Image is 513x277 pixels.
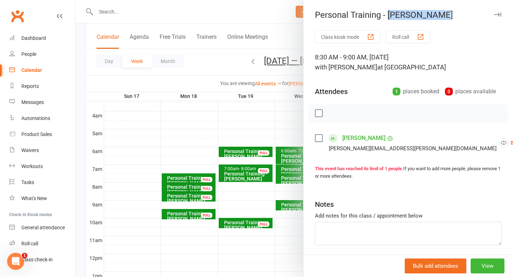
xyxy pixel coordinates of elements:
a: Automations [9,110,75,126]
a: People [9,46,75,62]
div: 1 [393,88,400,95]
a: Roll call [9,236,75,252]
a: Waivers [9,142,75,158]
span: 1 [22,253,27,258]
a: Dashboard [9,30,75,46]
div: Messages [21,99,44,105]
div: Roll call [21,241,38,246]
a: Product Sales [9,126,75,142]
div: Reports [21,83,39,89]
a: What's New [9,190,75,207]
button: Roll call [386,30,430,43]
a: Class kiosk mode [9,252,75,268]
a: [PERSON_NAME] [342,132,385,144]
a: Calendar [9,62,75,78]
button: Class kiosk mode [315,30,380,43]
button: Bulk add attendees [405,258,466,273]
div: People [21,51,36,57]
div: Workouts [21,163,43,169]
div: Waivers [21,147,39,153]
div: Automations [21,115,50,121]
div: Tasks [21,179,34,185]
div: Notes [315,199,334,209]
a: Tasks [9,174,75,190]
div: 0 [445,88,453,95]
div: [PERSON_NAME][EMAIL_ADDRESS][PERSON_NAME][DOMAIN_NAME] [329,144,497,153]
div: General attendance [21,225,65,230]
div: Class check-in [21,257,53,262]
div: Calendar [21,67,42,73]
div: If you want to add more people, please remove 1 or more attendees. [315,165,502,180]
span: at [GEOGRAPHIC_DATA] [377,63,446,71]
div: Personal Training - [PERSON_NAME] [304,10,513,20]
div: places booked [393,87,439,96]
a: Workouts [9,158,75,174]
div: Product Sales [21,131,52,137]
div: What's New [21,195,47,201]
a: General attendance kiosk mode [9,220,75,236]
a: Messages [9,94,75,110]
div: Dashboard [21,35,46,41]
span: with [PERSON_NAME] [315,63,377,71]
a: Clubworx [9,7,26,25]
div: Add notes for this class / appointment below [315,211,502,220]
iframe: Intercom live chat [7,253,24,270]
a: Reports [9,78,75,94]
button: View [471,258,504,273]
div: Attendees [315,87,348,96]
strong: This event has reached its limit of 1 people. [315,166,403,171]
div: 8:30 AM - 9:00 AM, [DATE] [315,52,502,72]
div: places available [445,87,496,96]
